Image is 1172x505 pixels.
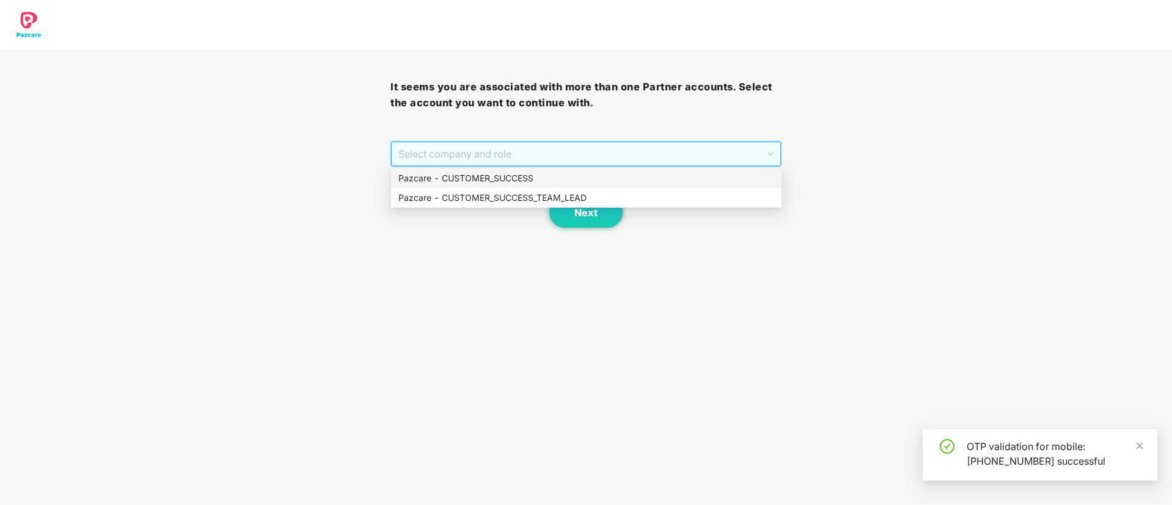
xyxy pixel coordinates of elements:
span: Select company and role [398,142,773,165]
span: close [1135,441,1144,450]
div: Pazcare - CUSTOMER_SUCCESS [391,169,782,188]
div: Pazcare - CUSTOMER_SUCCESS [398,172,774,185]
div: Pazcare - CUSTOMER_SUCCESS_TEAM_LEAD [391,188,782,208]
h3: It seems you are associated with more than one Partner accounts. Select the account you want to c... [390,79,781,111]
span: check-circle [940,439,954,454]
button: Next [549,197,623,228]
div: OTP validation for mobile: [PHONE_NUMBER] successful [967,439,1143,468]
span: Next [574,207,598,219]
div: Pazcare - CUSTOMER_SUCCESS_TEAM_LEAD [398,191,774,205]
